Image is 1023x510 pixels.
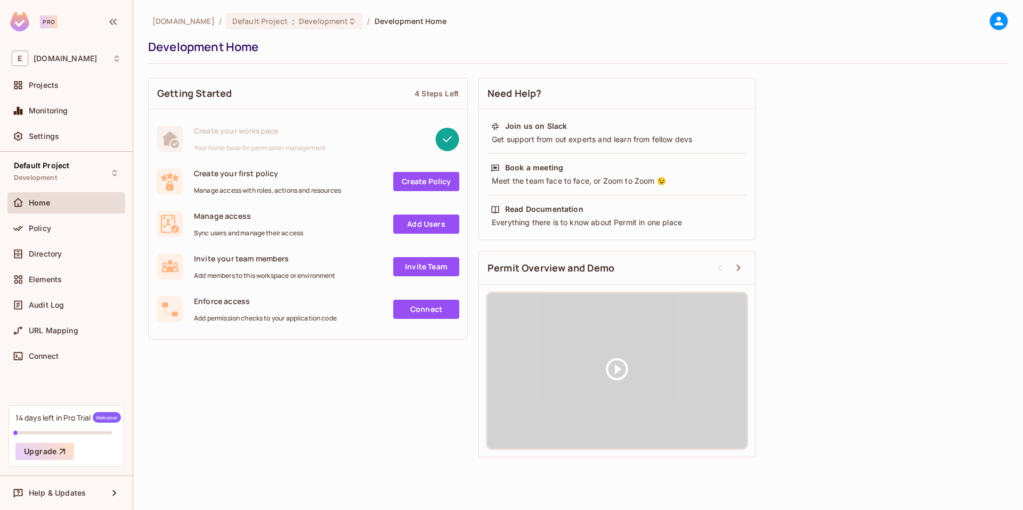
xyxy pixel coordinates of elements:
span: Manage access [194,211,303,221]
span: Monitoring [29,106,68,115]
span: Development Home [375,16,446,26]
div: Pro [40,15,58,28]
span: Manage access with roles, actions and resources [194,186,341,195]
span: Create your first policy [194,168,341,178]
span: : [291,17,295,26]
div: 14 days left in Pro Trial [15,412,121,423]
span: Getting Started [157,87,232,100]
span: URL Mapping [29,326,78,335]
a: Connect [393,300,459,319]
span: Invite your team members [194,253,336,264]
span: Connect [29,352,59,360]
div: Meet the team face to face, or Zoom to Zoom 😉 [491,176,743,186]
span: Need Help? [488,87,542,100]
div: Everything there is to know about Permit in one place [491,217,743,228]
span: Sync users and manage their access [194,229,303,237]
span: Your home base for permission management [194,144,326,152]
span: Help & Updates [29,489,86,497]
li: / [367,16,370,26]
div: Get support from out experts and learn from fellow devs [491,134,743,145]
div: Book a meeting [505,162,563,173]
div: Read Documentation [505,204,583,215]
span: Add permission checks to your application code [194,314,337,323]
a: Invite Team [393,257,459,276]
span: the active workspace [152,16,215,26]
span: E [12,51,28,66]
span: Elements [29,275,62,284]
span: Policy [29,224,51,233]
img: SReyMgAAAABJRU5ErkJggg== [10,12,29,31]
button: Upgrade [15,443,74,460]
span: Default Project [232,16,288,26]
span: Home [29,199,51,207]
div: Development Home [148,39,1003,55]
span: Permit Overview and Demo [488,261,615,275]
span: Create your workspace [194,126,326,136]
span: Enforce access [194,296,337,306]
span: Add members to this workspace or environment [194,272,336,280]
span: Settings [29,132,59,141]
span: Workspace: example.com [34,54,97,63]
div: Join us on Slack [505,121,567,131]
a: Add Users [393,215,459,234]
a: Create Policy [393,172,459,191]
span: Development [14,174,57,182]
span: Audit Log [29,301,64,309]
div: 4 Steps Left [415,88,459,98]
li: / [219,16,222,26]
span: Default Project [14,161,69,170]
span: Directory [29,250,62,258]
span: Welcome! [93,412,121,423]
span: Projects [29,81,59,89]
span: Development [299,16,348,26]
